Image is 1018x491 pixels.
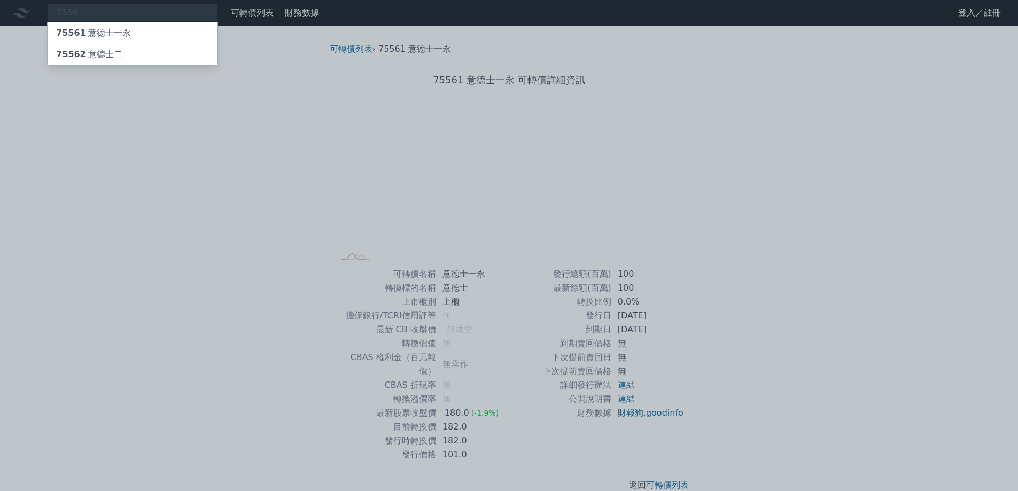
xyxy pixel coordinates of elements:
[56,27,131,40] div: 意德士一永
[56,49,86,59] span: 75562
[56,28,86,38] span: 75561
[48,44,217,65] a: 75562意德士二
[56,48,122,61] div: 意德士二
[48,22,217,44] a: 75561意德士一永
